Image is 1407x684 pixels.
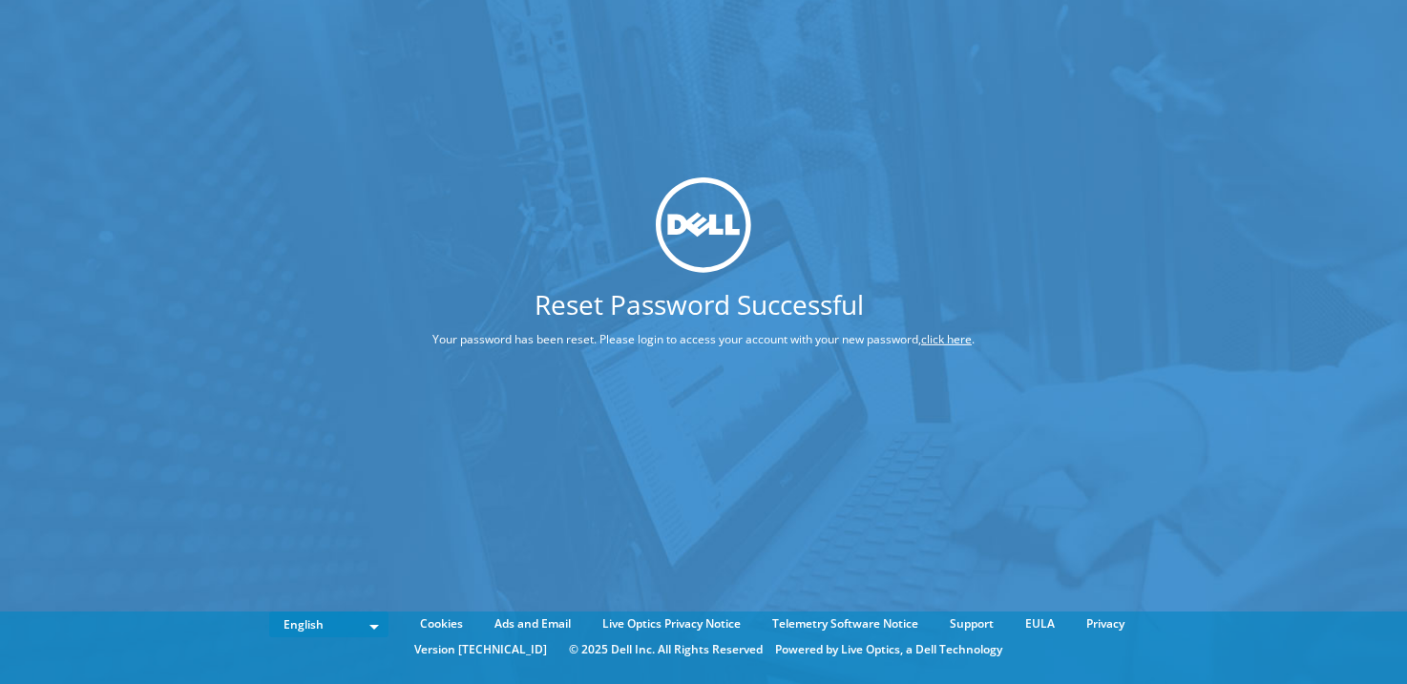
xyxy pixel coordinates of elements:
[405,639,556,660] li: Version [TECHNICAL_ID]
[559,639,772,660] li: © 2025 Dell Inc. All Rights Reserved
[758,613,933,634] a: Telemetry Software Notice
[656,177,751,273] img: dell_svg_logo.svg
[775,639,1002,660] li: Powered by Live Optics, a Dell Technology
[1072,613,1139,634] a: Privacy
[588,613,755,634] a: Live Optics Privacy Notice
[406,613,477,634] a: Cookies
[935,613,1008,634] a: Support
[480,613,585,634] a: Ads and Email
[921,330,972,346] a: click here
[1011,613,1069,634] a: EULA
[361,328,1046,349] p: Your password has been reset. Please login to access your account with your new password, .
[361,290,1037,317] h1: Reset Password Successful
